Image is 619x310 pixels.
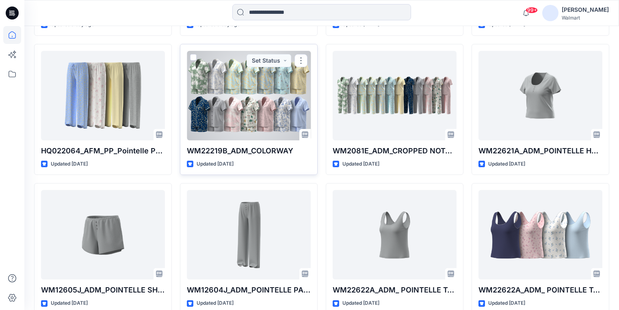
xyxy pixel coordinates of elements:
[41,51,165,140] a: HQ022064_AFM_PP_Pointelle Pant
[488,160,525,168] p: Updated [DATE]
[187,145,311,157] p: WM22219B_ADM_COLORWAY
[478,51,602,140] a: WM22621A_ADM_POINTELLE HENLEY TEE
[187,51,311,140] a: WM22219B_ADM_COLORWAY
[41,145,165,157] p: HQ022064_AFM_PP_Pointelle Pant
[333,284,457,296] p: WM22622A_ADM_ POINTELLE TANK
[478,284,602,296] p: WM22622A_ADM_ POINTELLE TANK_COLORWAY
[333,51,457,140] a: WM2081E_ADM_CROPPED NOTCH PJ SET w/ STRAIGHT HEM TOP_COLORWAY
[197,299,234,308] p: Updated [DATE]
[478,145,602,157] p: WM22621A_ADM_POINTELLE HENLEY TEE
[333,145,457,157] p: WM2081E_ADM_CROPPED NOTCH PJ SET w/ STRAIGHT HEM TOP_COLORWAY
[542,5,558,21] img: avatar
[187,284,311,296] p: WM12604J_ADM_POINTELLE PANT -FAUX FLY & BUTTONS + PICOT
[342,299,379,308] p: Updated [DATE]
[51,160,88,168] p: Updated [DATE]
[197,160,234,168] p: Updated [DATE]
[478,190,602,279] a: WM22622A_ADM_ POINTELLE TANK_COLORWAY
[526,7,538,13] span: 99+
[488,299,525,308] p: Updated [DATE]
[41,284,165,296] p: WM12605J_ADM_POINTELLE SHORT
[342,160,379,168] p: Updated [DATE]
[562,5,609,15] div: [PERSON_NAME]
[187,190,311,279] a: WM12604J_ADM_POINTELLE PANT -FAUX FLY & BUTTONS + PICOT
[41,190,165,279] a: WM12605J_ADM_POINTELLE SHORT
[562,15,609,21] div: Walmart
[333,190,457,279] a: WM22622A_ADM_ POINTELLE TANK
[51,299,88,308] p: Updated [DATE]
